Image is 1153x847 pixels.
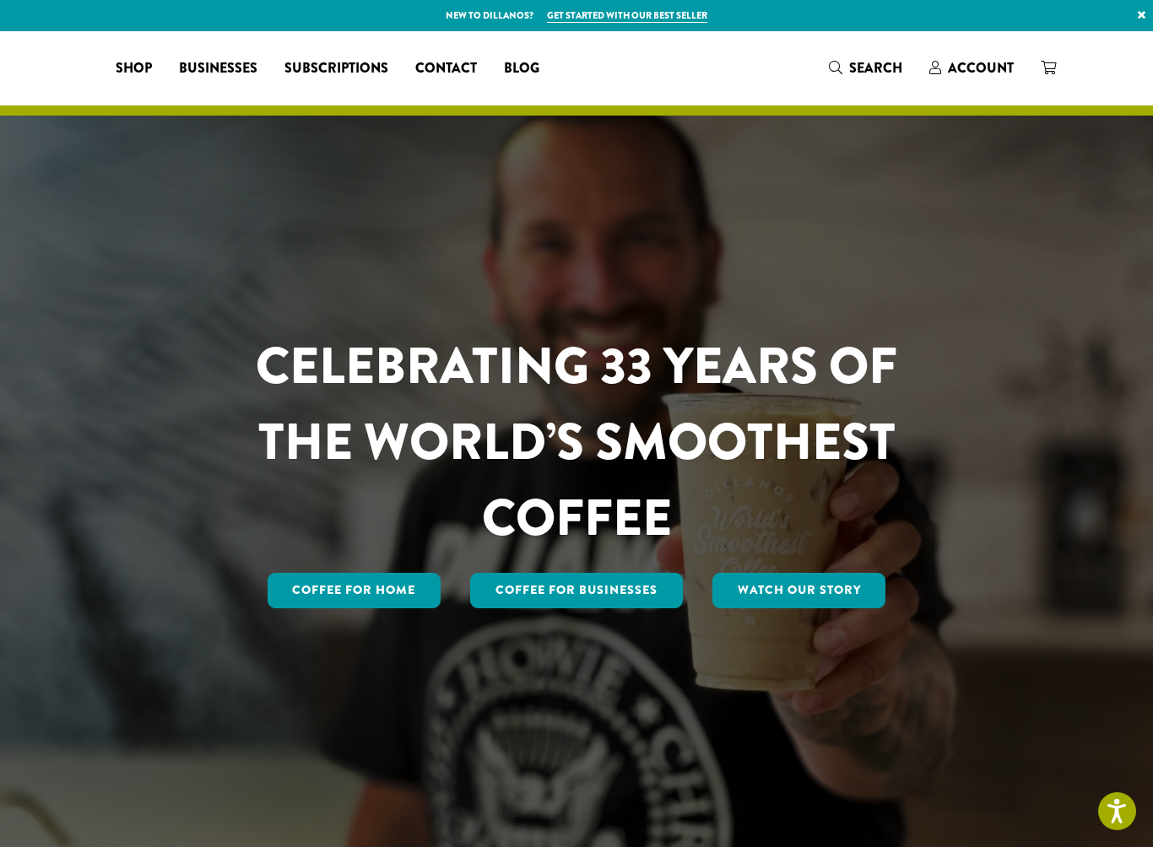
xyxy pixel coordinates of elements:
[206,328,947,556] h1: CELEBRATING 33 YEARS OF THE WORLD’S SMOOTHEST COFFEE
[116,58,152,79] span: Shop
[102,55,165,82] a: Shop
[948,58,1014,78] span: Account
[179,58,257,79] span: Businesses
[284,58,388,79] span: Subscriptions
[849,58,902,78] span: Search
[268,573,441,608] a: Coffee for Home
[470,573,683,608] a: Coffee For Businesses
[415,58,477,79] span: Contact
[504,58,539,79] span: Blog
[547,8,707,23] a: Get started with our best seller
[815,54,916,82] a: Search
[712,573,886,608] a: Watch Our Story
